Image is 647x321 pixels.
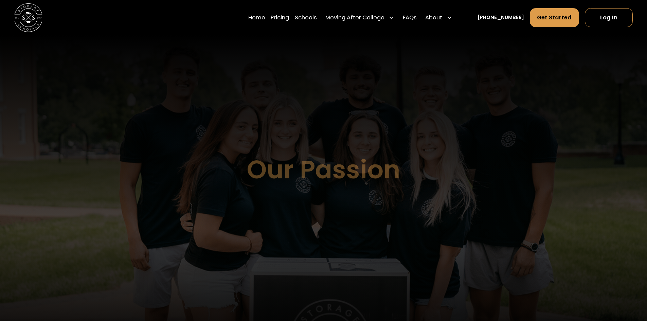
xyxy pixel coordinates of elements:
[478,14,524,21] a: [PHONE_NUMBER]
[425,14,442,22] div: About
[585,8,633,27] a: Log In
[295,8,317,28] a: Schools
[247,156,400,183] h1: Our Passion
[325,14,384,22] div: Moving After College
[248,8,265,28] a: Home
[271,8,289,28] a: Pricing
[423,8,455,28] div: About
[323,8,397,28] div: Moving After College
[14,3,42,32] a: home
[403,8,417,28] a: FAQs
[530,8,579,27] a: Get Started
[14,3,42,32] img: Storage Scholars main logo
